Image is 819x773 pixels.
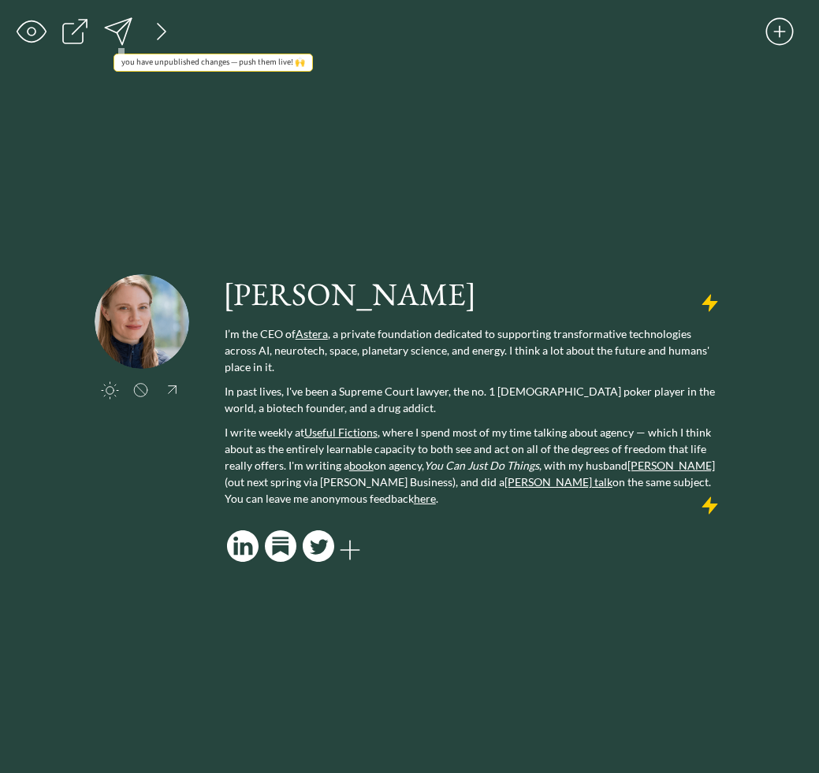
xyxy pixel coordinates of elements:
a: Astera [296,327,328,340]
a: [PERSON_NAME] [627,459,715,472]
div: you have unpublished changes — push them live! 🙌 [114,54,312,71]
a: Useful Fictions [304,426,378,439]
a: book [349,459,374,472]
p: I’m the CEO of , a private foundation dedicated to supporting transformative technologies across ... [225,325,721,375]
a: here [414,492,436,505]
em: You Can Just Do Things [424,459,539,472]
h1: [PERSON_NAME] [223,274,722,314]
p: In past lives, I've been a Supreme Court lawyer, the no. 1 [DEMOGRAPHIC_DATA] poker player in the... [225,383,721,416]
p: I write weekly at , where I spend most of my time talking about agency — which I think about as t... [225,424,721,507]
a: [PERSON_NAME] talk [504,475,612,489]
